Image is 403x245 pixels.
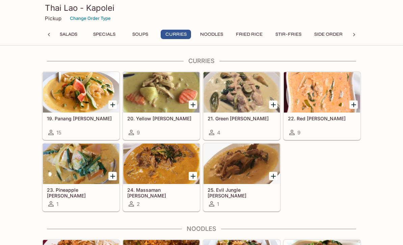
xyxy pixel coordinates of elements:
[204,144,280,184] div: 25. Evil Jungle Curry
[125,30,155,39] button: Soups
[269,100,277,109] button: Add 21. Green Curry
[272,30,305,39] button: Stir-Fries
[217,129,220,136] span: 4
[123,143,200,211] a: 24. Massaman [PERSON_NAME]2
[203,72,280,140] a: 21. Green [PERSON_NAME]4
[311,30,346,39] button: Side Order
[53,30,84,39] button: Salads
[47,116,115,121] h5: 19. Panang [PERSON_NAME]
[123,72,199,113] div: 20. Yellow Curry
[56,201,58,207] span: 1
[42,225,361,233] h4: Noodles
[43,143,119,211] a: 23. Pineapple [PERSON_NAME]1
[43,72,119,113] div: 19. Panang Curry
[196,30,227,39] button: Noodles
[288,116,356,121] h5: 22. Red [PERSON_NAME]
[108,172,117,180] button: Add 23. Pineapple Curry
[108,100,117,109] button: Add 19. Panang Curry
[45,15,61,22] p: Pickup
[67,13,114,24] button: Change Order Type
[189,100,197,109] button: Add 20. Yellow Curry
[42,57,361,65] h4: Curries
[217,201,219,207] span: 1
[43,72,119,140] a: 19. Panang [PERSON_NAME]15
[43,144,119,184] div: 23. Pineapple Curry
[269,172,277,180] button: Add 25. Evil Jungle Curry
[161,30,191,39] button: Curries
[297,129,300,136] span: 9
[127,187,195,198] h5: 24. Massaman [PERSON_NAME]
[56,129,61,136] span: 15
[189,172,197,180] button: Add 24. Massaman Curry
[284,72,360,113] div: 22. Red Curry
[137,201,140,207] span: 2
[89,30,119,39] button: Specials
[127,116,195,121] h5: 20. Yellow [PERSON_NAME]
[47,187,115,198] h5: 23. Pineapple [PERSON_NAME]
[349,100,358,109] button: Add 22. Red Curry
[204,72,280,113] div: 21. Green Curry
[123,72,200,140] a: 20. Yellow [PERSON_NAME]9
[137,129,140,136] span: 9
[203,143,280,211] a: 25. Evil Jungle [PERSON_NAME]1
[232,30,266,39] button: Fried Rice
[123,144,199,184] div: 24. Massaman Curry
[45,3,358,13] h3: Thai Lao - Kapolei
[284,72,360,140] a: 22. Red [PERSON_NAME]9
[208,187,276,198] h5: 25. Evil Jungle [PERSON_NAME]
[208,116,276,121] h5: 21. Green [PERSON_NAME]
